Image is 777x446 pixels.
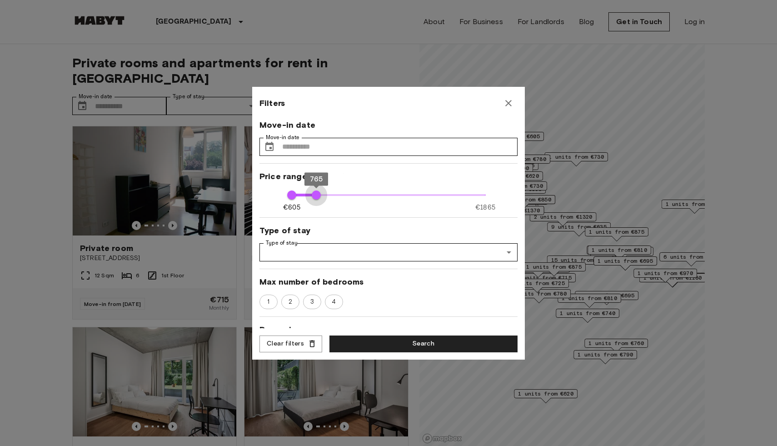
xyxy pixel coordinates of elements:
[475,203,495,212] span: €1865
[266,134,299,141] label: Move-in date
[259,336,322,352] button: Clear filters
[260,138,279,156] button: Choose date
[262,297,274,306] span: 1
[259,120,518,130] span: Move-in date
[303,295,321,309] div: 3
[327,297,341,306] span: 4
[259,276,518,287] span: Max number of bedrooms
[259,324,518,335] span: Room size
[305,297,319,306] span: 3
[259,225,518,236] span: Type of stay
[310,175,323,183] span: 765
[284,297,297,306] span: 2
[283,203,300,212] span: €605
[259,171,518,182] span: Price range
[281,295,299,309] div: 2
[325,295,343,309] div: 4
[266,239,298,247] label: Type of stay
[259,98,285,109] span: Filters
[329,336,518,352] button: Search
[259,295,278,309] div: 1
